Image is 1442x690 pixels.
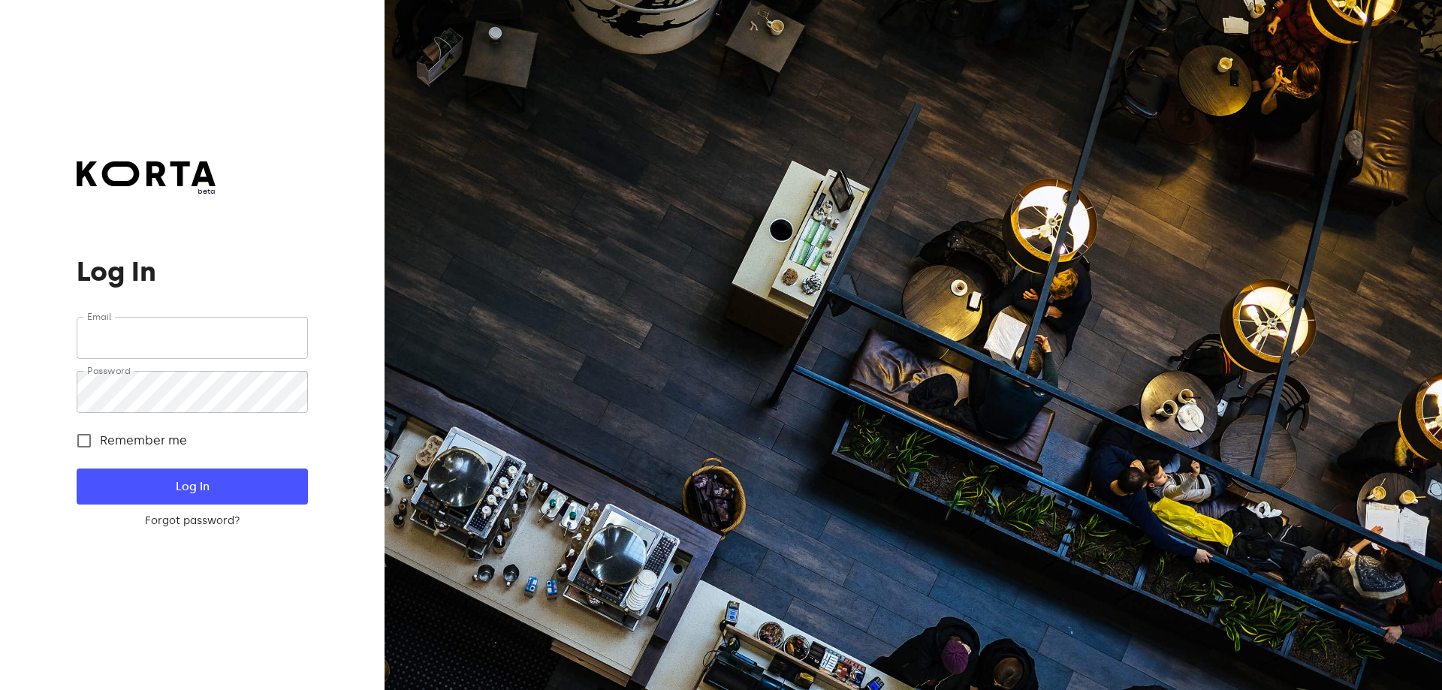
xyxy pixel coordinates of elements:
[77,186,216,197] span: beta
[77,161,216,197] a: beta
[100,432,187,450] span: Remember me
[77,469,307,505] button: Log In
[101,477,283,496] span: Log In
[77,161,216,186] img: Korta
[77,514,307,529] a: Forgot password?
[77,257,307,287] h1: Log In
